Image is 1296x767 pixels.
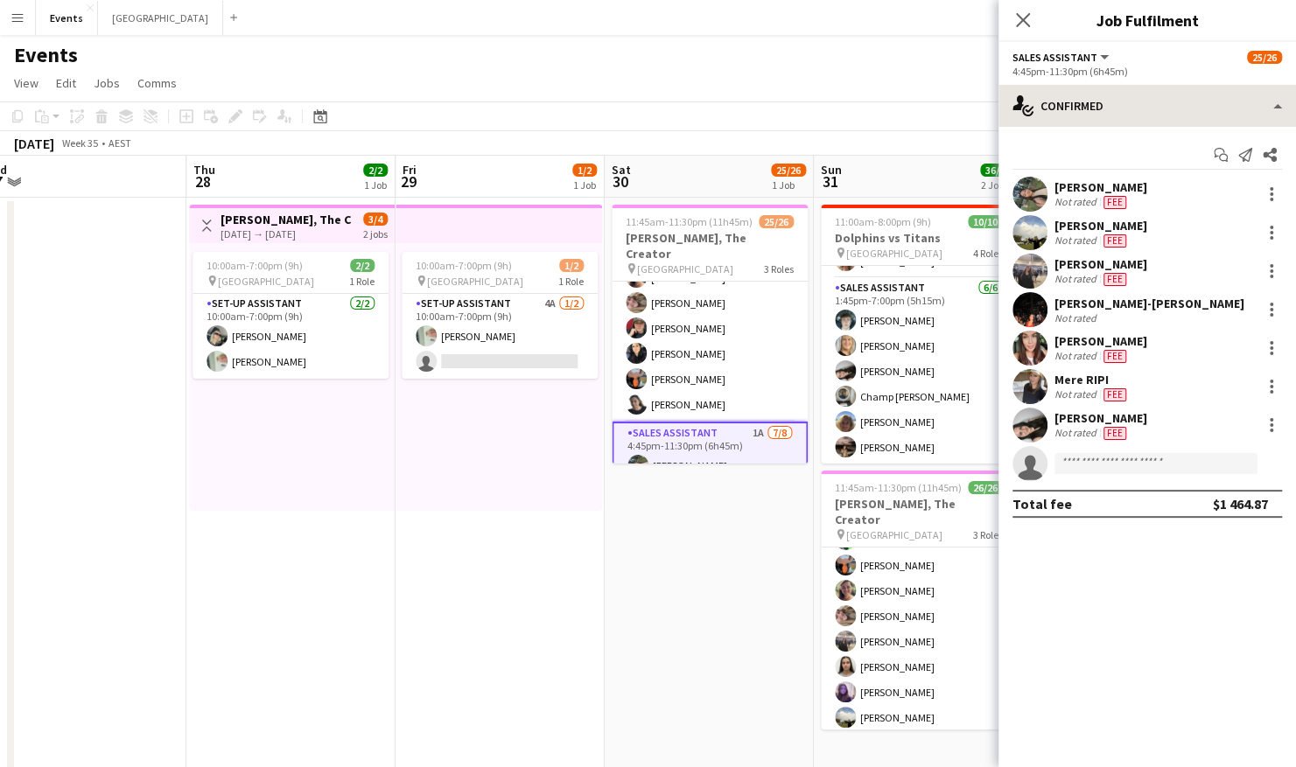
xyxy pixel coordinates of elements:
[1213,495,1268,512] div: $1 464.87
[193,162,215,178] span: Thu
[968,481,1003,494] span: 26/26
[36,1,98,35] button: Events
[1103,388,1126,401] span: Fee
[1054,256,1147,272] div: [PERSON_NAME]
[612,230,808,261] h3: [PERSON_NAME], The Creator
[572,164,597,177] span: 1/2
[427,275,523,288] span: [GEOGRAPHIC_DATA]
[1012,51,1111,64] button: Sales Assistant
[364,178,387,192] div: 1 Job
[821,230,1017,246] h3: Dolphins vs Titans
[1103,350,1126,363] span: Fee
[818,171,842,192] span: 31
[87,72,127,94] a: Jobs
[1054,333,1147,349] div: [PERSON_NAME]
[109,136,131,150] div: AEST
[835,215,931,228] span: 11:00am-8:00pm (9h)
[1103,427,1126,440] span: Fee
[612,422,808,667] app-card-role: Sales Assistant1A7/84:45pm-11:30pm (6h45m)[PERSON_NAME]
[1103,273,1126,286] span: Fee
[1100,272,1130,286] div: Crew has different fees then in role
[973,247,1003,260] span: 4 Roles
[14,42,78,68] h1: Events
[1103,196,1126,209] span: Fee
[191,171,215,192] span: 28
[821,278,1017,464] app-card-role: Sales Assistant6/61:45pm-7:00pm (5h15m)[PERSON_NAME][PERSON_NAME][PERSON_NAME]Champ [PERSON_NAME]...
[350,259,375,272] span: 2/2
[626,215,753,228] span: 11:45am-11:30pm (11h45m)
[1100,426,1130,440] div: Crew has different fees then in role
[221,212,351,227] h3: [PERSON_NAME], The Creator
[559,259,584,272] span: 1/2
[1012,495,1072,512] div: Total fee
[1247,51,1282,64] span: 25/26
[1103,234,1126,248] span: Fee
[1100,387,1130,401] div: Crew has different fees then in role
[137,75,177,91] span: Comms
[846,247,942,260] span: [GEOGRAPHIC_DATA]
[973,528,1003,541] span: 3 Roles
[821,205,1017,464] div: 11:00am-8:00pm (9h)10/10Dolphins vs Titans [GEOGRAPHIC_DATA]4 RolesOutlet Supervisor2/212:45pm-7:...
[221,227,351,241] div: [DATE] → [DATE]
[94,75,120,91] span: Jobs
[416,259,512,272] span: 10:00am-7:00pm (9h)
[218,275,314,288] span: [GEOGRAPHIC_DATA]
[56,75,76,91] span: Edit
[349,275,375,288] span: 1 Role
[207,259,303,272] span: 10:00am-7:00pm (9h)
[980,164,1015,177] span: 36/36
[1054,272,1100,286] div: Not rated
[998,85,1296,127] div: Confirmed
[612,205,808,464] app-job-card: 11:45am-11:30pm (11h45m)25/26[PERSON_NAME], The Creator [GEOGRAPHIC_DATA]3 Roles[PERSON_NAME][PER...
[821,471,1017,729] app-job-card: 11:45am-11:30pm (11h45m)26/26[PERSON_NAME], The Creator [GEOGRAPHIC_DATA]3 RolesMere RIPI[PERSON_...
[612,162,631,178] span: Sat
[1054,234,1100,248] div: Not rated
[193,252,389,379] app-job-card: 10:00am-7:00pm (9h)2/2 [GEOGRAPHIC_DATA]1 RoleSet-up Assistant2/210:00am-7:00pm (9h)[PERSON_NAME]...
[1054,179,1147,195] div: [PERSON_NAME]
[1054,311,1100,324] div: Not rated
[49,72,83,94] a: Edit
[403,162,417,178] span: Fri
[402,294,598,379] app-card-role: Set-up Assistant4A1/210:00am-7:00pm (9h)[PERSON_NAME]
[402,252,598,379] app-job-card: 10:00am-7:00pm (9h)1/2 [GEOGRAPHIC_DATA]1 RoleSet-up Assistant4A1/210:00am-7:00pm (9h)[PERSON_NAME]
[821,496,1017,527] h3: [PERSON_NAME], The Creator
[835,481,962,494] span: 11:45am-11:30pm (11h45m)
[1054,410,1147,426] div: [PERSON_NAME]
[821,162,842,178] span: Sun
[193,294,389,379] app-card-role: Set-up Assistant2/210:00am-7:00pm (9h)[PERSON_NAME][PERSON_NAME]
[1100,234,1130,248] div: Crew has different fees then in role
[1054,218,1147,234] div: [PERSON_NAME]
[1100,195,1130,209] div: Crew has different fees then in role
[363,164,388,177] span: 2/2
[363,226,388,241] div: 2 jobs
[1012,51,1097,64] span: Sales Assistant
[1012,65,1282,78] div: 4:45pm-11:30pm (6h45m)
[637,262,733,275] span: [GEOGRAPHIC_DATA]
[764,262,794,275] span: 3 Roles
[98,1,223,35] button: [GEOGRAPHIC_DATA]
[558,275,584,288] span: 1 Role
[609,171,631,192] span: 30
[58,136,102,150] span: Week 35
[1054,372,1130,387] div: Mere RIPI
[1054,387,1100,401] div: Not rated
[772,178,805,192] div: 1 Job
[573,178,596,192] div: 1 Job
[759,215,794,228] span: 25/26
[771,164,806,177] span: 25/26
[14,135,54,152] div: [DATE]
[1054,426,1100,440] div: Not rated
[968,215,1003,228] span: 10/10
[1054,296,1244,311] div: [PERSON_NAME]-[PERSON_NAME]
[1100,349,1130,363] div: Crew has different fees then in role
[998,9,1296,31] h3: Job Fulfilment
[7,72,46,94] a: View
[14,75,39,91] span: View
[400,171,417,192] span: 29
[846,528,942,541] span: [GEOGRAPHIC_DATA]
[1054,195,1100,209] div: Not rated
